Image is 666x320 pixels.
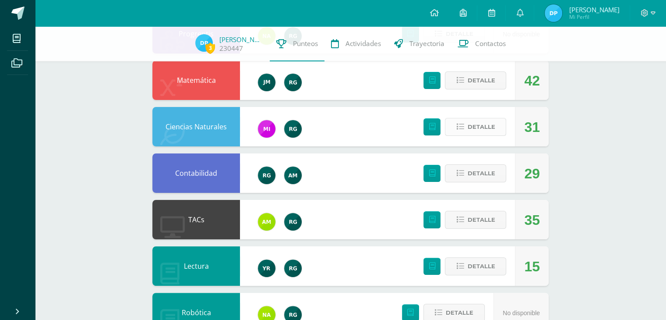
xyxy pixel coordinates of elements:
[467,258,495,274] span: Detalle
[524,200,540,240] div: 35
[258,120,275,138] img: e71b507b6b1ebf6fbe7886fc31de659d.png
[345,39,381,48] span: Actividades
[258,167,275,184] img: 24ef3269677dd7dd963c57b86ff4a022.png
[284,74,302,91] img: 24ef3269677dd7dd963c57b86ff4a022.png
[524,107,540,147] div: 31
[152,60,240,100] div: Matemática
[152,153,240,193] div: Contabilidad
[524,61,540,100] div: 42
[388,26,451,61] a: Trayectoria
[284,213,302,231] img: 24ef3269677dd7dd963c57b86ff4a022.png
[445,257,506,275] button: Detalle
[284,260,302,277] img: 24ef3269677dd7dd963c57b86ff4a022.png
[445,118,506,136] button: Detalle
[445,71,506,89] button: Detalle
[258,260,275,277] img: 765d7ba1372dfe42393184f37ff644ec.png
[195,34,213,52] img: 0d3a33eb8b3c7a57f0f936fc2ca6aa8f.png
[219,35,263,44] a: [PERSON_NAME]
[409,39,444,48] span: Trayectoria
[503,309,540,316] span: No disponible
[569,13,619,21] span: Mi Perfil
[445,211,506,229] button: Detalle
[451,26,512,61] a: Contactos
[205,43,215,53] span: 3
[293,39,318,48] span: Punteos
[467,119,495,135] span: Detalle
[324,26,388,61] a: Actividades
[445,164,506,182] button: Detalle
[219,44,243,53] a: 230447
[284,167,302,184] img: 6e92675d869eb295716253c72d38e6e7.png
[545,4,562,22] img: 0d3a33eb8b3c7a57f0f936fc2ca6aa8f.png
[152,200,240,239] div: TACs
[152,246,240,286] div: Lectura
[524,154,540,193] div: 29
[270,26,324,61] a: Punteos
[284,120,302,138] img: 24ef3269677dd7dd963c57b86ff4a022.png
[258,213,275,231] img: fb2ca82e8de93e60a5b7f1e46d7c79f5.png
[475,39,506,48] span: Contactos
[467,212,495,228] span: Detalle
[467,72,495,89] span: Detalle
[467,165,495,181] span: Detalle
[569,5,619,14] span: [PERSON_NAME]
[258,74,275,91] img: 6bd1f88eaa8f84a993684add4ac8f9ce.png
[152,107,240,146] div: Ciencias Naturales
[524,247,540,286] div: 15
